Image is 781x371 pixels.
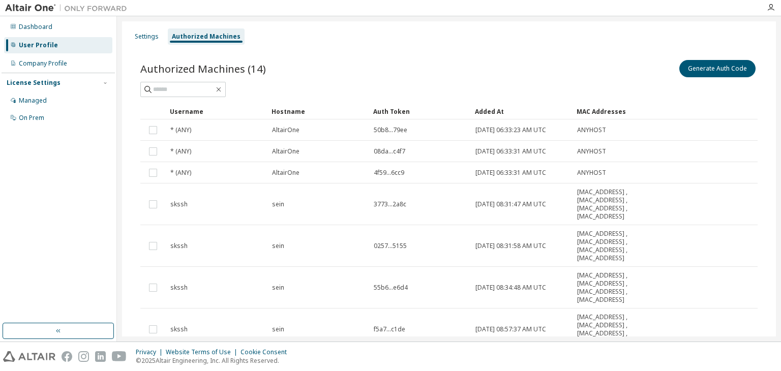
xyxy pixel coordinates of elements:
[170,325,188,333] span: skssh
[19,41,58,49] div: User Profile
[3,351,55,362] img: altair_logo.svg
[475,126,546,134] span: [DATE] 06:33:23 AM UTC
[62,351,72,362] img: facebook.svg
[475,147,546,156] span: [DATE] 06:33:31 AM UTC
[475,325,546,333] span: [DATE] 08:57:37 AM UTC
[135,33,159,41] div: Settings
[170,284,188,292] span: skssh
[19,59,67,68] div: Company Profile
[577,169,606,177] span: ANYHOST
[241,348,293,356] div: Cookie Consent
[577,147,606,156] span: ANYHOST
[374,242,407,250] span: 0257...5155
[7,79,61,87] div: License Settings
[136,356,293,365] p: © 2025 Altair Engineering, Inc. All Rights Reserved.
[170,169,191,177] span: * (ANY)
[475,284,546,292] span: [DATE] 08:34:48 AM UTC
[374,126,407,134] span: 50b8...79ee
[172,33,241,41] div: Authorized Machines
[272,169,299,177] span: AltairOne
[374,147,405,156] span: 08da...c4f7
[272,200,284,208] span: sein
[170,147,191,156] span: * (ANY)
[577,126,606,134] span: ANYHOST
[475,103,568,119] div: Added At
[272,325,284,333] span: sein
[577,313,648,346] span: [MAC_ADDRESS] , [MAC_ADDRESS] , [MAC_ADDRESS] , [MAC_ADDRESS]
[170,126,191,134] span: * (ANY)
[140,61,266,76] span: Authorized Machines (14)
[475,242,546,250] span: [DATE] 08:31:58 AM UTC
[19,97,47,105] div: Managed
[112,351,127,362] img: youtube.svg
[577,103,649,119] div: MAC Addresses
[374,200,406,208] span: 3773...2a8c
[374,169,404,177] span: 4f59...6cc9
[475,169,546,177] span: [DATE] 06:33:31 AM UTC
[475,200,546,208] span: [DATE] 08:31:47 AM UTC
[272,242,284,250] span: sein
[374,284,408,292] span: 55b6...e6d4
[679,60,756,77] button: Generate Auth Code
[374,325,405,333] span: f5a7...c1de
[166,348,241,356] div: Website Terms of Use
[272,126,299,134] span: AltairOne
[577,230,648,262] span: [MAC_ADDRESS] , [MAC_ADDRESS] , [MAC_ADDRESS] , [MAC_ADDRESS]
[272,284,284,292] span: sein
[170,103,263,119] div: Username
[272,147,299,156] span: AltairOne
[170,242,188,250] span: skssh
[577,188,648,221] span: [MAC_ADDRESS] , [MAC_ADDRESS] , [MAC_ADDRESS] , [MAC_ADDRESS]
[373,103,467,119] div: Auth Token
[78,351,89,362] img: instagram.svg
[272,103,365,119] div: Hostname
[19,114,44,122] div: On Prem
[5,3,132,13] img: Altair One
[19,23,52,31] div: Dashboard
[95,351,106,362] img: linkedin.svg
[577,271,648,304] span: [MAC_ADDRESS] , [MAC_ADDRESS] , [MAC_ADDRESS] , [MAC_ADDRESS]
[136,348,166,356] div: Privacy
[170,200,188,208] span: skssh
